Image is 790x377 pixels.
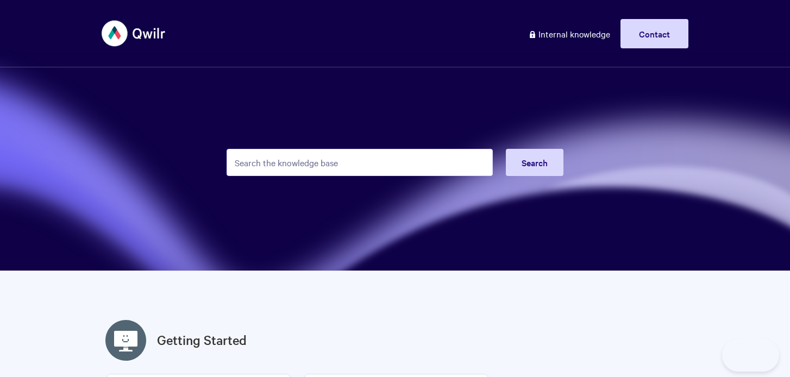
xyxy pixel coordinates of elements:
[227,149,493,176] input: Search the knowledge base
[102,13,166,54] img: Qwilr Help Center
[157,330,247,350] a: Getting Started
[520,19,618,48] a: Internal knowledge
[722,339,779,372] iframe: Toggle Customer Support
[620,19,688,48] a: Contact
[506,149,563,176] button: Search
[522,156,548,168] span: Search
